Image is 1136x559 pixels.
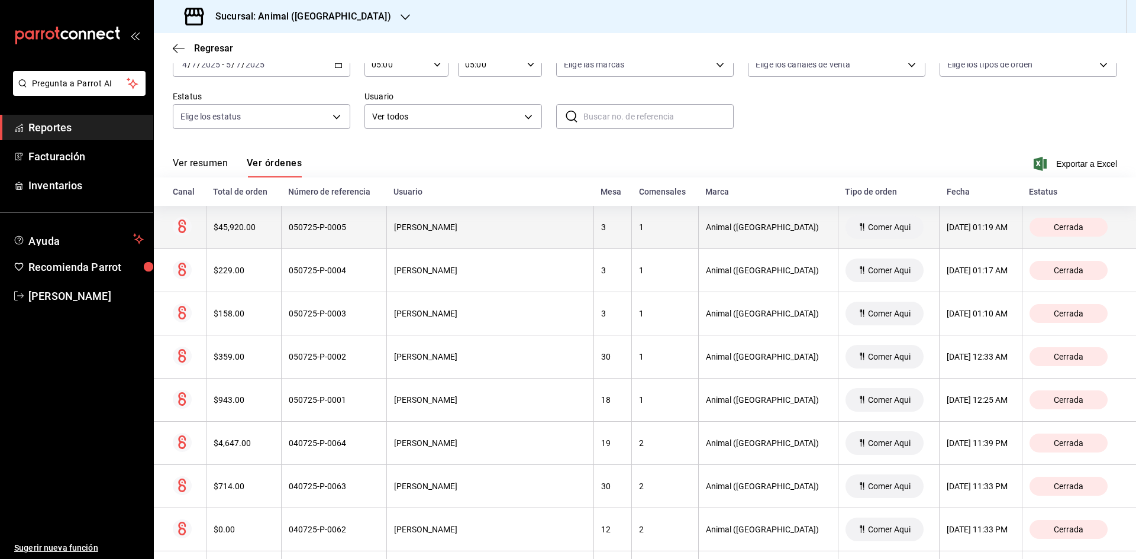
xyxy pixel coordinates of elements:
[863,395,915,405] span: Comer Aqui
[639,395,690,405] div: 1
[14,542,144,554] span: Sugerir nueva función
[201,60,221,69] input: ----
[601,352,624,361] div: 30
[947,438,1015,448] div: [DATE] 11:39 PM
[394,222,586,232] div: [PERSON_NAME]
[564,59,624,70] span: Elige las marcas
[225,60,231,69] input: --
[173,43,233,54] button: Regresar
[601,266,624,275] div: 3
[173,92,350,101] label: Estatus
[372,111,520,123] span: Ver todos
[214,482,274,491] div: $714.00
[289,352,379,361] div: 050725-P-0002
[639,309,690,318] div: 1
[235,60,241,69] input: --
[1036,157,1117,171] button: Exportar a Excel
[947,525,1015,534] div: [DATE] 11:33 PM
[394,309,586,318] div: [PERSON_NAME]
[639,352,690,361] div: 1
[288,187,379,196] div: Número de referencia
[289,482,379,491] div: 040725-P-0063
[639,222,690,232] div: 1
[1049,438,1088,448] span: Cerrada
[28,119,144,135] span: Reportes
[394,395,586,405] div: [PERSON_NAME]
[845,187,932,196] div: Tipo de orden
[601,395,624,405] div: 18
[756,59,850,70] span: Elige los canales de venta
[1049,352,1088,361] span: Cerrada
[289,525,379,534] div: 040725-P-0062
[706,352,831,361] div: Animal ([GEOGRAPHIC_DATA])
[13,71,146,96] button: Pregunta a Parrot AI
[214,222,274,232] div: $45,920.00
[706,482,831,491] div: Animal ([GEOGRAPHIC_DATA])
[947,395,1015,405] div: [DATE] 12:25 AM
[289,266,379,275] div: 050725-P-0004
[245,60,265,69] input: ----
[947,59,1032,70] span: Elige los tipos de orden
[583,105,734,128] input: Buscar no. de referencia
[173,157,302,177] div: navigation tabs
[28,259,144,275] span: Recomienda Parrot
[206,9,391,24] h3: Sucursal: Animal ([GEOGRAPHIC_DATA])
[188,60,191,69] span: /
[28,232,128,246] span: Ayuda
[706,266,831,275] div: Animal ([GEOGRAPHIC_DATA])
[601,482,624,491] div: 30
[28,177,144,193] span: Inventarios
[706,525,831,534] div: Animal ([GEOGRAPHIC_DATA])
[214,438,274,448] div: $4,647.00
[180,111,241,122] span: Elige los estatus
[231,60,235,69] span: /
[601,438,624,448] div: 19
[1049,525,1088,534] span: Cerrada
[289,438,379,448] div: 040725-P-0064
[289,395,379,405] div: 050725-P-0001
[194,43,233,54] span: Regresar
[173,157,228,177] button: Ver resumen
[706,309,831,318] div: Animal ([GEOGRAPHIC_DATA])
[947,482,1015,491] div: [DATE] 11:33 PM
[706,395,831,405] div: Animal ([GEOGRAPHIC_DATA])
[1049,309,1088,318] span: Cerrada
[173,187,199,196] div: Canal
[947,187,1015,196] div: Fecha
[639,482,690,491] div: 2
[393,187,586,196] div: Usuario
[289,309,379,318] div: 050725-P-0003
[706,438,831,448] div: Animal ([GEOGRAPHIC_DATA])
[1049,395,1088,405] span: Cerrada
[32,77,127,90] span: Pregunta a Parrot AI
[601,309,624,318] div: 3
[863,309,915,318] span: Comer Aqui
[182,60,188,69] input: --
[947,266,1015,275] div: [DATE] 01:17 AM
[197,60,201,69] span: /
[28,288,144,304] span: [PERSON_NAME]
[241,60,245,69] span: /
[214,309,274,318] div: $158.00
[1049,482,1088,491] span: Cerrada
[8,86,146,98] a: Pregunta a Parrot AI
[222,60,224,69] span: -
[639,187,691,196] div: Comensales
[364,92,542,101] label: Usuario
[863,352,915,361] span: Comer Aqui
[394,482,586,491] div: [PERSON_NAME]
[247,157,302,177] button: Ver órdenes
[706,222,831,232] div: Animal ([GEOGRAPHIC_DATA])
[863,482,915,491] span: Comer Aqui
[639,266,690,275] div: 1
[947,352,1015,361] div: [DATE] 12:33 AM
[191,60,197,69] input: --
[394,438,586,448] div: [PERSON_NAME]
[947,309,1015,318] div: [DATE] 01:10 AM
[705,187,831,196] div: Marca
[1049,222,1088,232] span: Cerrada
[130,31,140,40] button: open_drawer_menu
[863,266,915,275] span: Comer Aqui
[214,352,274,361] div: $359.00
